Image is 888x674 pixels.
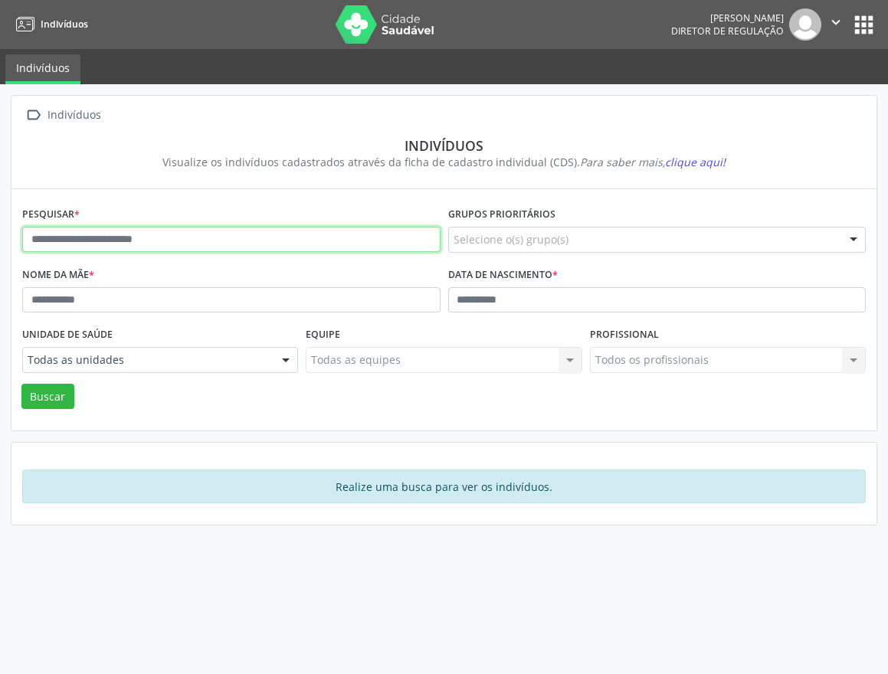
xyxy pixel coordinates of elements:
[5,54,80,84] a: Indivíduos
[454,231,569,247] span: Selecione o(s) grupo(s)
[448,203,555,227] label: Grupos prioritários
[22,263,94,287] label: Nome da mãe
[665,155,726,169] span: clique aqui!
[671,25,784,38] span: Diretor de regulação
[33,137,855,154] div: Indivíduos
[22,323,113,347] label: Unidade de saúde
[448,263,558,287] label: Data de nascimento
[11,11,88,37] a: Indivíduos
[22,470,866,503] div: Realize uma busca para ver os indivíduos.
[22,104,44,126] i: 
[22,104,103,126] a:  Indivíduos
[850,11,877,38] button: apps
[41,18,88,31] span: Indivíduos
[21,384,74,410] button: Buscar
[306,323,340,347] label: Equipe
[580,155,726,169] i: Para saber mais,
[22,203,80,227] label: Pesquisar
[44,104,103,126] div: Indivíduos
[28,352,267,368] span: Todas as unidades
[671,11,784,25] div: [PERSON_NAME]
[33,154,855,170] div: Visualize os indivíduos cadastrados através da ficha de cadastro individual (CDS).
[827,14,844,31] i: 
[590,323,659,347] label: Profissional
[821,8,850,41] button: 
[789,8,821,41] img: img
